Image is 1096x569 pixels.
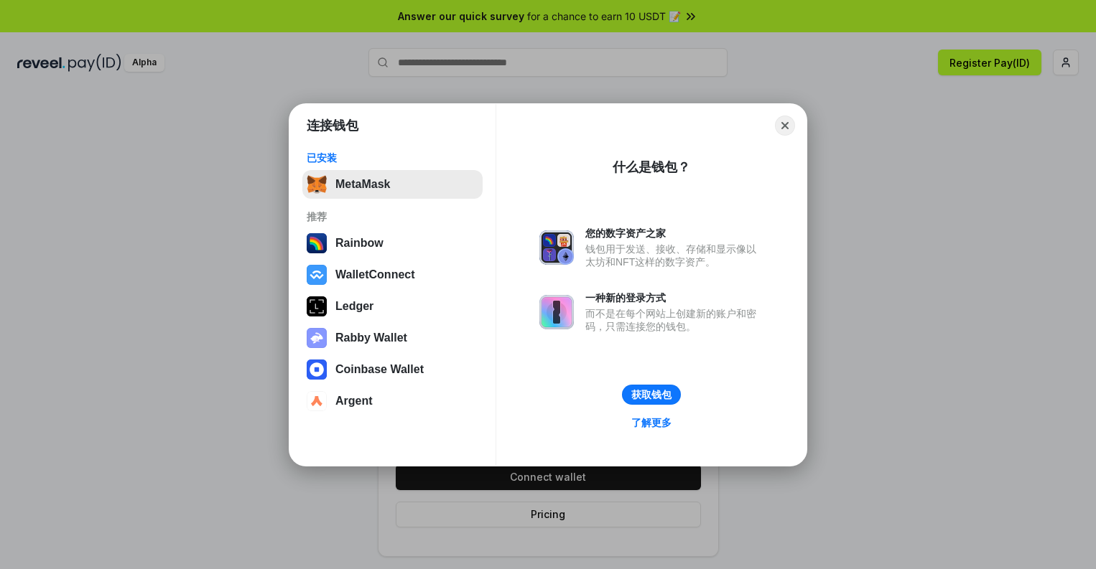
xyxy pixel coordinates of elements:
div: Ledger [335,300,373,313]
h1: 连接钱包 [307,117,358,134]
div: 钱包用于发送、接收、存储和显示像以太坊和NFT这样的数字资产。 [585,243,763,268]
img: svg+xml,%3Csvg%20fill%3D%22none%22%20height%3D%2233%22%20viewBox%3D%220%200%2035%2033%22%20width%... [307,174,327,194]
div: 您的数字资产之家 [585,227,763,240]
a: 了解更多 [623,413,680,432]
button: Coinbase Wallet [302,355,483,384]
button: 获取钱包 [622,385,681,405]
button: WalletConnect [302,260,483,289]
button: MetaMask [302,170,483,199]
img: svg+xml,%3Csvg%20width%3D%2228%22%20height%3D%2228%22%20viewBox%3D%220%200%2028%2028%22%20fill%3D... [307,265,327,285]
img: svg+xml,%3Csvg%20xmlns%3D%22http%3A%2F%2Fwww.w3.org%2F2000%2Fsvg%22%20fill%3D%22none%22%20viewBox... [539,230,574,265]
div: Rainbow [335,237,384,250]
div: Rabby Wallet [335,331,407,344]
div: Argent [335,395,373,408]
div: 一种新的登录方式 [585,291,763,304]
div: 推荐 [307,210,478,223]
img: svg+xml,%3Csvg%20width%3D%22120%22%20height%3D%22120%22%20viewBox%3D%220%200%20120%20120%22%20fil... [307,233,327,253]
div: WalletConnect [335,268,415,281]
button: Close [775,116,795,136]
button: Ledger [302,292,483,321]
button: Argent [302,387,483,415]
img: svg+xml,%3Csvg%20width%3D%2228%22%20height%3D%2228%22%20viewBox%3D%220%200%2028%2028%22%20fill%3D... [307,391,327,411]
div: MetaMask [335,178,390,191]
img: svg+xml,%3Csvg%20xmlns%3D%22http%3A%2F%2Fwww.w3.org%2F2000%2Fsvg%22%20width%3D%2228%22%20height%3... [307,296,327,316]
div: 获取钱包 [631,388,672,401]
button: Rabby Wallet [302,324,483,352]
img: svg+xml,%3Csvg%20xmlns%3D%22http%3A%2F%2Fwww.w3.org%2F2000%2Fsvg%22%20fill%3D%22none%22%20viewBox... [307,328,327,348]
div: 而不是在每个网站上创建新的账户和密码，只需连接您的钱包。 [585,307,763,333]
img: svg+xml,%3Csvg%20xmlns%3D%22http%3A%2F%2Fwww.w3.org%2F2000%2Fsvg%22%20fill%3D%22none%22%20viewBox... [539,295,574,329]
div: 了解更多 [631,416,672,429]
div: 什么是钱包？ [613,159,690,176]
div: 已安装 [307,151,478,164]
img: svg+xml,%3Csvg%20width%3D%2228%22%20height%3D%2228%22%20viewBox%3D%220%200%2028%2028%22%20fill%3D... [307,359,327,380]
div: Coinbase Wallet [335,363,424,376]
button: Rainbow [302,229,483,258]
